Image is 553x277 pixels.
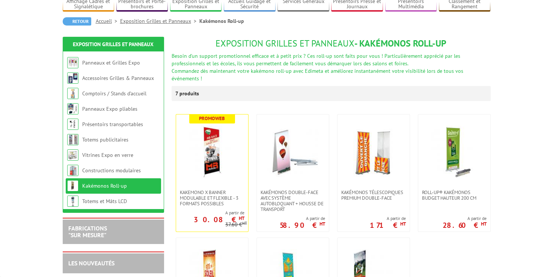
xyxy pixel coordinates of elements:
[481,221,487,227] sup: HT
[67,196,78,207] img: Totems et Mâts LCD
[225,222,247,227] p: 37.60 €
[242,220,247,226] sup: HT
[73,41,154,48] a: Exposition Grilles et Panneaux
[176,190,248,206] a: Kakemono X Banner modulable et flexible - 3 formats possibles
[347,126,400,178] img: Kakémonos télescopiques Premium double-face
[82,121,143,128] a: Présentoirs transportables
[67,88,78,99] img: Comptoirs / Stands d'accueil
[172,67,491,82] div: Commandez dès maintenant votre kakémono roll-up avec Edimeta et améliorez instantanément votre vi...
[422,190,487,201] span: Roll-Up® Kakémonos Budget Hauteur 200 cm
[199,115,225,122] b: Promoweb
[215,38,354,49] span: Exposition Grilles et Panneaux
[280,223,325,227] p: 58.90 €
[67,165,78,176] img: Constructions modulaires
[63,17,91,26] a: Retour
[194,217,244,222] p: 30.08 €
[199,17,244,25] li: Kakémonos Roll-up
[261,190,325,212] span: kakémonos double-face avec système autobloquant + housse de transport
[82,167,141,174] a: Constructions modulaires
[172,52,491,67] div: Besoin d'un support promotionnel efficace et à petit prix ? Ces roll-up sont faits pour vous ! Pa...
[68,259,115,267] a: LES NOUVEAUTÉS
[67,103,78,114] img: Panneaux Expo pliables
[239,215,244,221] sup: HT
[82,152,133,158] a: Vitrines Expo en verre
[443,223,487,227] p: 28.60 €
[82,90,146,97] a: Comptoirs / Stands d'accueil
[280,215,325,221] span: A partir de
[67,180,78,191] img: Kakémonos Roll-up
[428,126,481,178] img: Roll-Up® Kakémonos Budget Hauteur 200 cm
[82,59,140,66] a: Panneaux et Grilles Expo
[267,126,319,178] img: kakémonos double-face avec système autobloquant + housse de transport
[175,86,203,101] p: 7 produits
[67,72,78,84] img: Accessoires Grilles & Panneaux
[370,223,406,227] p: 171 €
[186,126,238,178] img: Kakemono X Banner modulable et flexible - 3 formats possibles
[176,210,244,216] span: A partir de
[67,134,78,145] img: Totems publicitaires
[400,221,406,227] sup: HT
[67,119,78,130] img: Présentoirs transportables
[68,224,107,239] a: FABRICATIONS"Sur Mesure"
[341,190,406,201] span: Kakémonos télescopiques Premium double-face
[96,18,120,24] a: Accueil
[120,18,199,24] a: Exposition Grilles et Panneaux
[370,215,406,221] span: A partir de
[82,136,128,143] a: Totems publicitaires
[418,190,490,201] a: Roll-Up® Kakémonos Budget Hauteur 200 cm
[180,190,244,206] span: Kakemono X Banner modulable et flexible - 3 formats possibles
[338,190,410,201] a: Kakémonos télescopiques Premium double-face
[172,39,491,48] h1: - Kakémonos Roll-up
[257,190,329,212] a: kakémonos double-face avec système autobloquant + housse de transport
[82,105,137,112] a: Panneaux Expo pliables
[67,149,78,161] img: Vitrines Expo en verre
[67,57,78,68] img: Panneaux et Grilles Expo
[319,221,325,227] sup: HT
[82,75,154,81] a: Accessoires Grilles & Panneaux
[82,182,127,189] a: Kakémonos Roll-up
[443,215,487,221] span: A partir de
[82,198,127,205] a: Totems et Mâts LCD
